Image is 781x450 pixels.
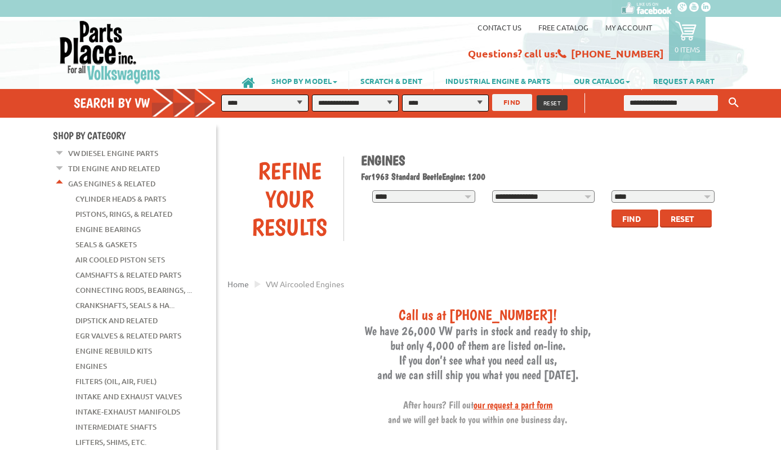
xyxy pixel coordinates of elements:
[669,17,706,61] a: 0 items
[260,71,349,90] a: SHOP BY MODEL
[492,94,532,111] button: FIND
[75,207,172,221] a: Pistons, Rings, & Related
[227,306,729,426] h3: We have 26,000 VW parts in stock and ready to ship, but only 4,000 of them are listed on-line. If...
[53,130,216,141] h4: Shop By Category
[75,389,182,404] a: Intake and Exhaust Valves
[605,23,652,32] a: My Account
[266,279,344,289] span: VW aircooled engines
[75,435,146,449] a: Lifters, Shims, Etc.
[642,71,726,90] a: REQUEST A PART
[538,23,588,32] a: Free Catalog
[563,71,641,90] a: OUR CATALOG
[442,171,485,182] span: Engine: 1200
[75,313,158,328] a: Dipstick and Related
[59,20,162,84] img: Parts Place Inc!
[474,399,553,411] a: our request a part form
[75,359,107,373] a: Engines
[388,399,568,425] span: After hours? Fill out and we will get back to you within one business day.
[68,146,158,161] a: VW Diesel Engine Parts
[361,171,720,182] h2: 1963 Standard Beetle
[660,210,712,228] button: Reset
[361,171,371,182] span: For
[75,222,141,237] a: Engine Bearings
[349,71,434,90] a: SCRATCH & DENT
[671,213,694,224] span: Reset
[75,283,192,297] a: Connecting Rods, Bearings, ...
[75,237,137,252] a: Seals & Gaskets
[75,404,180,419] a: Intake-Exhaust Manifolds
[477,23,521,32] a: Contact us
[75,252,165,267] a: Air Cooled Piston Sets
[236,157,344,241] div: Refine Your Results
[75,298,175,313] a: Crankshafts, Seals & Ha...
[75,328,181,343] a: EGR Valves & Related Parts
[227,279,249,289] a: Home
[612,210,658,228] button: Find
[361,152,720,168] h1: Engines
[68,161,160,176] a: TDI Engine and Related
[68,176,155,191] a: Gas Engines & Related
[399,306,557,323] span: Call us at [PHONE_NUMBER]!
[75,268,181,282] a: Camshafts & Related Parts
[75,420,157,434] a: Intermediate Shafts
[74,95,228,111] h4: Search by VW
[537,95,568,110] button: RESET
[675,44,700,54] p: 0 items
[434,71,562,90] a: INDUSTRIAL ENGINE & PARTS
[725,93,742,112] button: Keyword Search
[75,191,166,206] a: Cylinder Heads & Parts
[622,213,641,224] span: Find
[543,99,561,107] span: RESET
[75,374,157,389] a: Filters (Oil, Air, Fuel)
[75,344,152,358] a: Engine Rebuild Kits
